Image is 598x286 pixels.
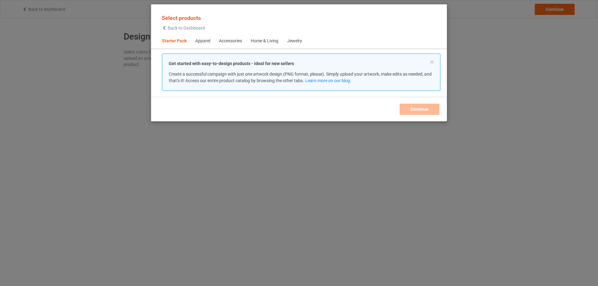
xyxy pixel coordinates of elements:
[158,34,191,49] span: Starter Pack
[168,26,205,30] span: Back to Dashboard
[287,38,302,44] div: Jewelry
[251,38,278,44] div: Home & Living
[169,61,294,66] strong: Get started with easy-to-design products - ideal for new sellers
[162,15,201,21] span: Select products
[219,38,242,44] div: Accessories
[305,78,351,83] a: Learn more on our blog.
[169,72,432,83] span: Create a successful campaign with just one artwork design (PNG format, please). Simply upload you...
[195,38,210,44] div: Apparel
